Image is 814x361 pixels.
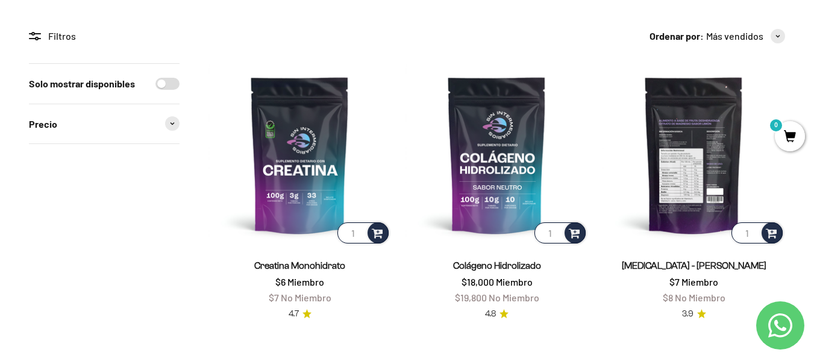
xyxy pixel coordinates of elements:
[669,276,680,287] span: $7
[254,260,345,271] a: Creatina Monohidrato
[489,292,539,303] span: No Miembro
[29,76,135,92] label: Solo mostrar disponibles
[289,307,299,321] span: 4.7
[496,276,533,287] span: Miembro
[29,116,57,132] span: Precio
[706,28,785,44] button: Más vendidos
[289,307,312,321] a: 4.74.7 de 5.0 estrellas
[453,260,541,271] a: Colágeno Hidrolizado
[287,276,324,287] span: Miembro
[485,307,509,321] a: 4.84.8 de 5.0 estrellas
[281,292,331,303] span: No Miembro
[622,260,766,271] a: [MEDICAL_DATA] - [PERSON_NAME]
[29,104,180,144] summary: Precio
[29,28,180,44] div: Filtros
[275,276,286,287] span: $6
[650,28,704,44] span: Ordenar por:
[462,276,494,287] span: $18,000
[706,28,763,44] span: Más vendidos
[775,131,805,144] a: 0
[269,292,279,303] span: $7
[682,307,706,321] a: 3.93.9 de 5.0 estrellas
[455,292,487,303] span: $19,800
[682,307,693,321] span: 3.9
[675,292,725,303] span: No Miembro
[769,118,783,133] mark: 0
[681,276,718,287] span: Miembro
[663,292,673,303] span: $8
[485,307,496,321] span: 4.8
[603,63,785,246] img: Citrato de Magnesio - Sabor Limón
